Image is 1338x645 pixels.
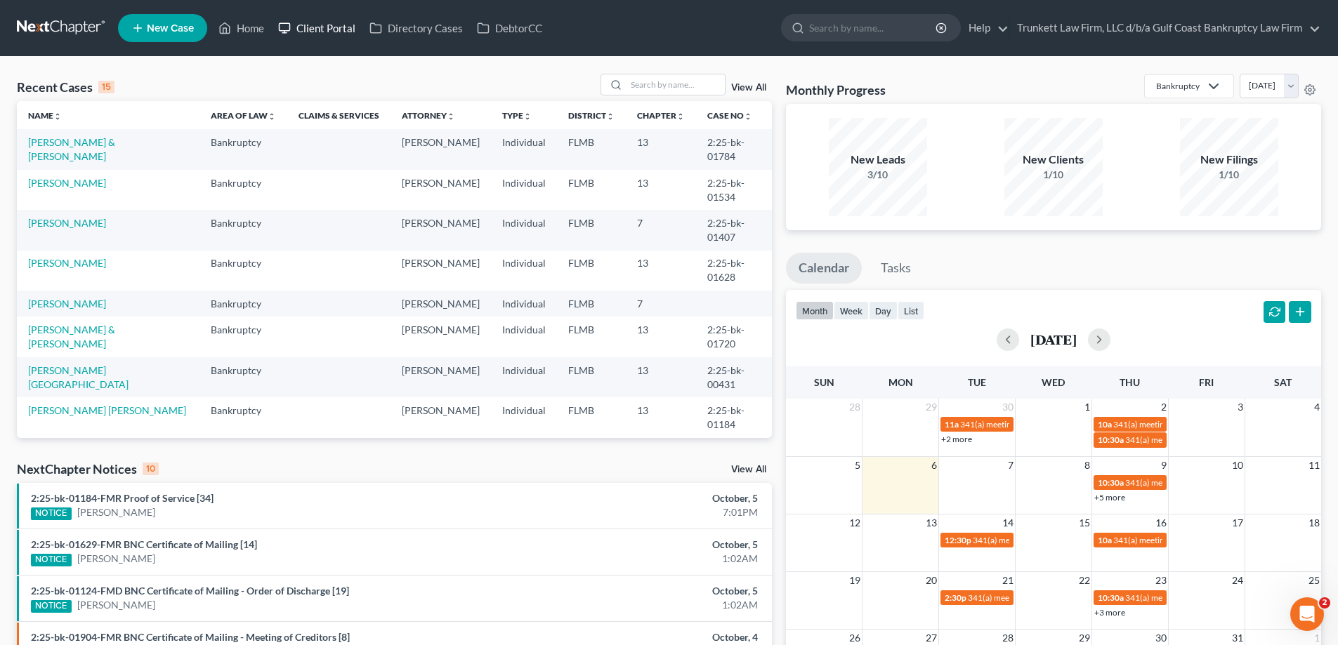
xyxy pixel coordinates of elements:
td: Individual [491,129,557,169]
a: Nameunfold_more [28,110,62,121]
td: FLMB [557,317,626,357]
button: month [796,301,834,320]
a: [PERSON_NAME] [77,505,155,519]
span: 341(a) meeting for [PERSON_NAME] [1113,535,1249,545]
td: Bankruptcy [199,251,287,291]
td: [PERSON_NAME] [391,291,491,317]
a: Typeunfold_more [502,110,532,121]
span: 1 [1083,399,1091,415]
td: 2:25-bk-01720 [696,317,772,357]
span: Wed [1042,376,1065,388]
a: Area of Lawunfold_more [211,110,276,121]
div: NOTICE [31,554,72,566]
div: 1/10 [1180,168,1278,182]
td: Individual [491,397,557,437]
td: 2:25-bk-01784 [696,129,772,169]
span: 18 [1307,514,1321,531]
span: 21 [1001,572,1015,589]
i: unfold_more [53,112,62,121]
td: Individual [491,317,557,357]
td: Individual [491,251,557,291]
a: Home [211,15,271,41]
td: 13 [626,438,696,478]
a: [PERSON_NAME] [77,552,155,566]
td: [PERSON_NAME] [391,438,491,478]
td: Individual [491,170,557,210]
td: Bankruptcy [199,210,287,250]
td: 7 [626,291,696,317]
span: 10:30a [1098,434,1124,445]
h2: [DATE] [1030,332,1077,347]
iframe: Intercom live chat [1290,597,1324,631]
td: Bankruptcy [199,170,287,210]
span: 16 [1154,514,1168,531]
span: 15 [1077,514,1091,531]
a: Case Nounfold_more [707,110,752,121]
a: [PERSON_NAME][GEOGRAPHIC_DATA] [28,364,129,390]
span: Fri [1199,376,1214,388]
td: 2:25-bk-01184 [696,397,772,437]
td: 2:25-bk-00431 [696,357,772,397]
div: NOTICE [31,507,72,520]
td: Bankruptcy [199,129,287,169]
td: 2:25-bk-01534 [696,170,772,210]
td: 7 [626,210,696,250]
span: 5 [853,457,862,474]
td: [PERSON_NAME] [391,170,491,210]
button: day [869,301,898,320]
td: [PERSON_NAME] [391,129,491,169]
i: unfold_more [676,112,685,121]
span: 10:30a [1098,592,1124,603]
td: Individual [491,210,557,250]
a: +3 more [1094,607,1125,618]
span: 22 [1077,572,1091,589]
div: NextChapter Notices [17,460,159,477]
a: [PERSON_NAME] & [PERSON_NAME] [28,136,115,162]
td: Individual [491,438,557,478]
input: Search by name... [627,74,725,95]
a: [PERSON_NAME] [77,598,155,612]
span: 23 [1154,572,1168,589]
td: Bankruptcy [199,357,287,397]
div: Bankruptcy [1156,80,1200,92]
td: Bankruptcy [199,397,287,437]
td: 2:25-bk-01968 [696,438,772,478]
span: 4 [1313,399,1321,415]
td: Bankruptcy [199,317,287,357]
div: 1:02AM [525,598,758,612]
span: 20 [924,572,938,589]
button: week [834,301,869,320]
span: 28 [848,399,862,415]
span: 13 [924,514,938,531]
span: 10a [1098,419,1112,430]
span: 14 [1001,514,1015,531]
span: 341(a) meeting for [PERSON_NAME] [973,535,1108,545]
td: Bankruptcy [199,291,287,317]
td: [PERSON_NAME] [391,397,491,437]
div: 1/10 [1004,168,1103,182]
td: FLMB [557,170,626,210]
td: 13 [626,251,696,291]
span: 11 [1307,457,1321,474]
a: Calendar [786,253,862,284]
span: 8 [1083,457,1091,474]
i: unfold_more [744,112,752,121]
td: Individual [491,291,557,317]
a: Directory Cases [362,15,470,41]
div: New Clients [1004,152,1103,168]
span: 10a [1098,535,1112,545]
span: 11a [945,419,959,430]
td: FLMB [557,357,626,397]
span: Mon [888,376,913,388]
div: New Filings [1180,152,1278,168]
a: [PERSON_NAME] [28,257,106,269]
span: 341(a) meeting for [PERSON_NAME] & [PERSON_NAME] [1113,419,1323,430]
a: Attorneyunfold_more [402,110,455,121]
i: unfold_more [523,112,532,121]
a: [PERSON_NAME] [28,217,106,229]
div: October, 5 [525,538,758,552]
a: [PERSON_NAME] [28,298,106,310]
div: October, 5 [525,491,758,505]
a: 2:25-bk-01629-FMR BNC Certificate of Mailing [14] [31,538,257,550]
span: 19 [848,572,862,589]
